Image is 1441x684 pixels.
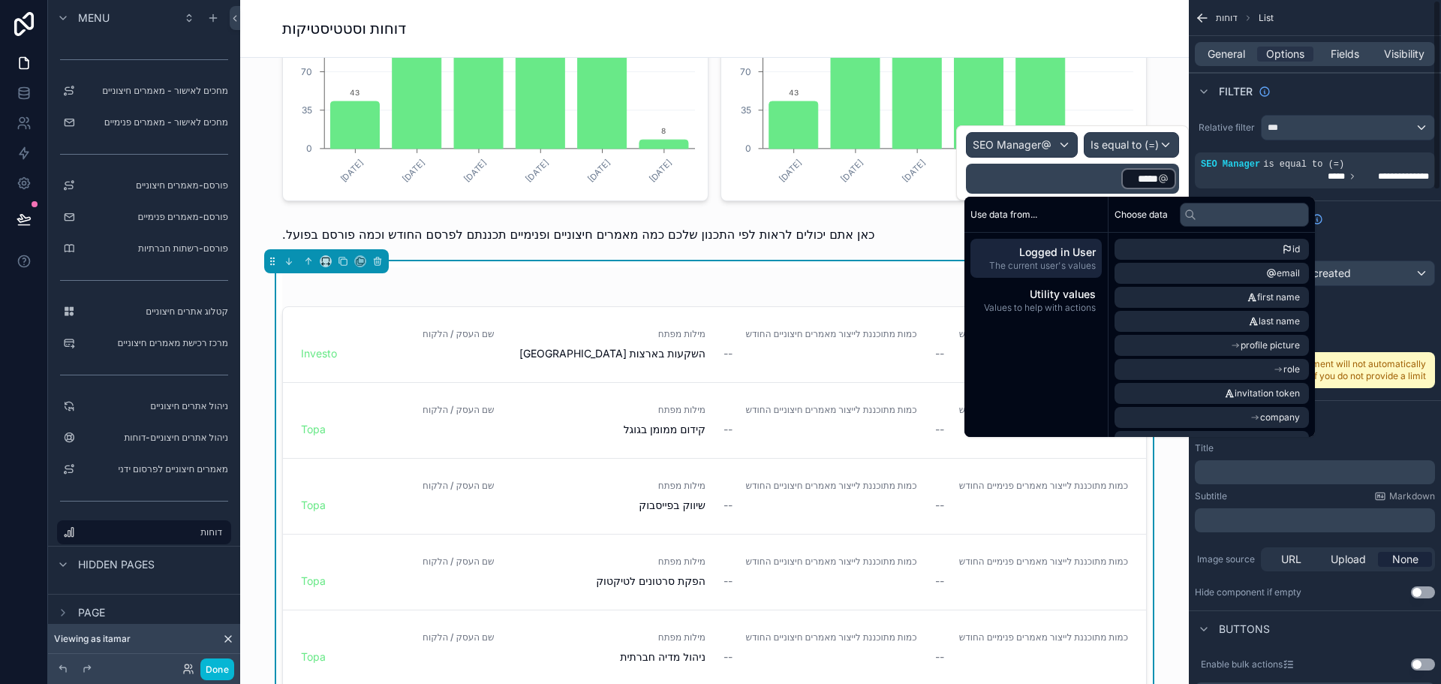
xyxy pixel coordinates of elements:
[976,302,1096,314] span: Values to help with actions
[1389,490,1435,502] span: Markdown
[200,658,234,680] button: Done
[976,245,1096,260] span: Logged in User
[724,422,733,437] span: --
[1266,47,1304,62] span: Options
[301,649,326,664] a: Topa
[81,306,228,318] label: קטלוג אתרים חיצוניים
[1384,47,1424,62] span: Visibility
[724,556,917,568] span: כמות מתוכננת לייצור מאמרים חיצוניים החודש
[57,173,231,197] a: פורסם-מאמרים חיצוניים
[1195,586,1301,598] div: Hide component if empty
[724,631,917,643] span: כמות מתוכננת לייצור מאמרים חיצוניים החודש
[301,556,495,568] span: שם העסק / הלקוח
[935,556,1129,568] span: כמות מתוכננת לייצור מאמרים פנימיים החודש
[301,422,326,437] a: Topa
[724,480,917,492] span: כמות מתוכננת לייצור מאמרים חיצוניים החודש
[966,132,1078,158] button: SEO Manager
[1201,159,1260,170] span: SEO Manager
[935,649,944,664] span: --
[301,574,326,589] a: Topa
[513,328,706,340] span: מילות מפתח
[976,287,1096,302] span: Utility values
[81,463,228,475] label: מאמרים חיצוניים לפרסום ידני
[1201,658,1283,670] label: Enable bulk actions
[78,605,105,620] span: Page
[1195,261,1435,286] button: Default: most recently created
[1392,552,1418,567] span: None
[935,574,944,589] span: --
[724,346,733,361] span: --
[81,211,228,223] label: פורסם-מאמרים פנימיים
[57,426,231,450] a: ניהול אתרים חיצוניים-דוחות
[1195,442,1214,454] label: Title
[970,209,1037,221] span: Use data from...
[301,631,495,643] span: שם העסק / הלקוח
[1195,490,1227,502] label: Subtitle
[513,346,706,361] span: השקעות בארצות [GEOGRAPHIC_DATA]
[1195,508,1435,532] div: scrollable content
[1195,460,1435,484] div: scrollable content
[57,205,231,229] a: פורסם-מאמרים פנימיים
[1091,137,1159,152] span: Is equal to (=)
[81,85,228,97] label: מחכים לאישור - מאמרים חיצוניים
[57,457,231,481] a: מאמרים חיצוניים לפרסום ידני
[57,300,231,324] a: קטלוג אתרים חיצוניים
[301,480,495,492] span: שם העסק / הלקוח
[724,328,917,340] span: כמות מתוכננת לייצור מאמרים חיצוניים החודש
[724,404,917,416] span: כמות מתוכננת לייצור מאמרים חיצוניים החודש
[1331,552,1366,567] span: Upload
[57,331,231,355] a: מרכז רכישת מאמרים חיצוניים
[301,346,337,361] a: Investo
[1219,622,1270,637] span: Buttons
[1216,12,1238,24] span: דוחות
[1195,122,1255,134] label: Relative filter
[57,79,231,103] a: מחכים לאישור - מאמרים חיצוניים
[78,11,110,26] span: Menu
[1208,47,1245,62] span: General
[57,520,231,544] a: דוחות
[57,394,231,418] a: ניהול אתרים חיצוניים
[513,422,706,437] span: קידום ממומן בגוגל
[1374,490,1435,502] a: Markdown
[935,346,944,361] span: --
[935,480,1129,492] span: כמות מתוכננת לייצור מאמרים פנימיים החודש
[1263,159,1344,170] span: is equal to (=)
[81,243,228,255] label: פורסם-רשתות חברתיות
[81,432,228,444] label: ניהול אתרים חיצוניים-דוחות
[301,328,495,340] span: שם העסק / הלקוח
[513,498,706,513] span: שיווק בפייסבוק
[724,498,733,513] span: --
[935,422,944,437] span: --
[81,179,228,191] label: פורסם-מאמרים חיצוניים
[976,260,1096,272] span: The current user's values
[1195,553,1255,565] label: Image source
[964,233,1108,326] div: scrollable content
[282,18,406,39] h1: דוחות וסטטיסטיקות
[724,574,733,589] span: --
[1084,132,1179,158] button: Is equal to (=)
[513,631,706,643] span: מילות מפתח
[57,237,231,261] a: פורסם-רשתות חברתיות
[81,337,228,349] label: מרכז רכישת מאמרים חיצוניים
[973,137,1041,152] span: SEO Manager
[54,633,131,645] span: Viewing as itamar
[513,404,706,416] span: מילות מפתח
[1115,209,1168,221] span: Choose data
[935,404,1129,416] span: כמות מתוכננת לייצור מאמרים פנימיים החודש
[1281,552,1301,567] span: URL
[513,574,706,589] span: הפקת סרטונים לטיקטוק
[57,110,231,134] a: מחכים לאישור - מאמרים פנימיים
[1331,47,1359,62] span: Fields
[935,498,944,513] span: --
[513,556,706,568] span: מילות מפתח
[301,498,326,513] a: Topa
[513,649,706,664] span: ניהול מדיה חברתית
[1229,358,1426,382] p: The data in this element will not automatically refresh if you do not provide a limit
[1219,84,1253,99] span: Filter
[935,328,1129,340] span: כמות מתוכננת לייצור מאמרים פנימיים החודש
